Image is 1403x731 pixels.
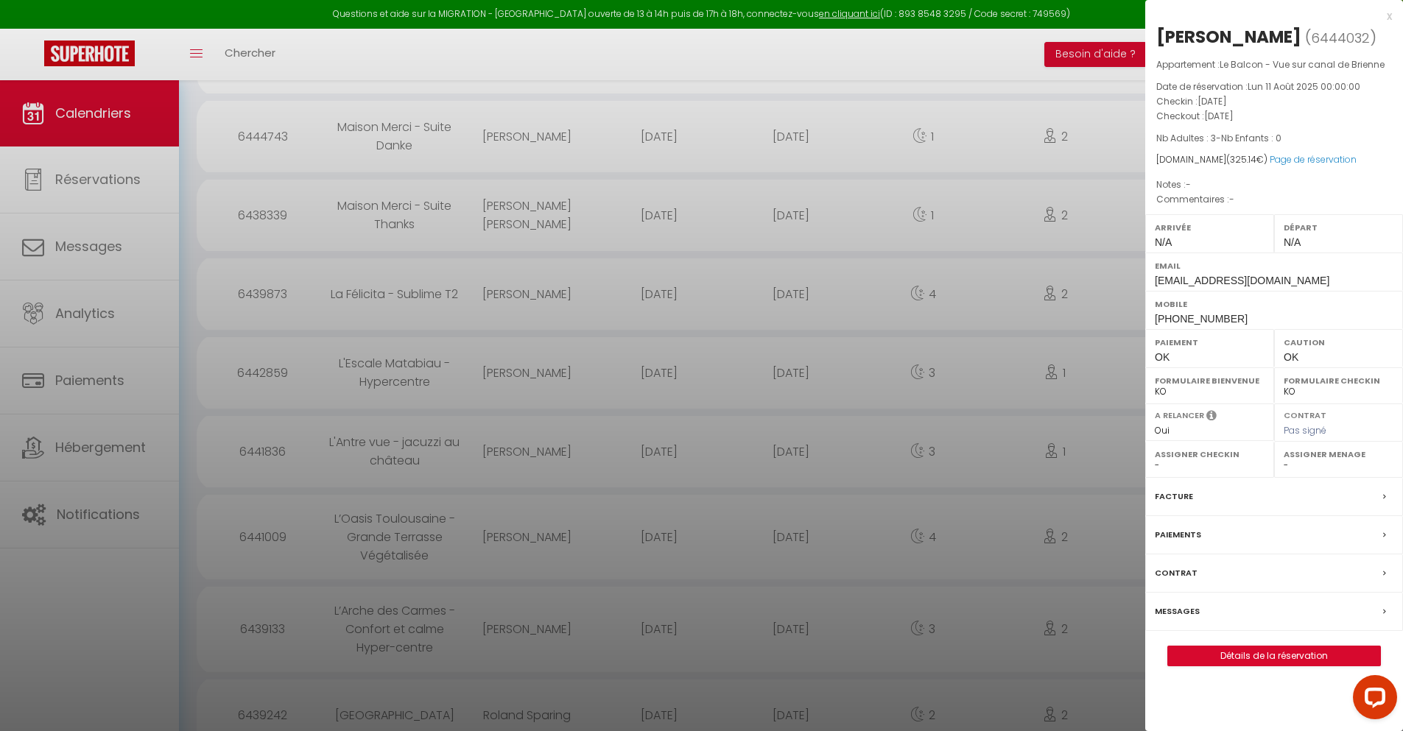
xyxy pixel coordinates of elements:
span: Nb Enfants : 0 [1221,132,1281,144]
label: Formulaire Checkin [1284,373,1393,388]
span: [EMAIL_ADDRESS][DOMAIN_NAME] [1155,275,1329,286]
p: Checkout : [1156,109,1392,124]
label: Caution [1284,335,1393,350]
span: - [1186,178,1191,191]
label: Formulaire Bienvenue [1155,373,1265,388]
span: N/A [1284,236,1301,248]
p: Commentaires : [1156,192,1392,207]
label: A relancer [1155,409,1204,422]
span: ( €) [1226,153,1267,166]
p: Checkin : [1156,94,1392,109]
label: Mobile [1155,297,1393,311]
span: Lun 11 Août 2025 00:00:00 [1248,80,1360,93]
label: Contrat [1155,565,1198,581]
button: Détails de la réservation [1167,646,1381,666]
label: Contrat [1284,409,1326,419]
a: Détails de la réservation [1168,646,1380,665]
p: - [1156,131,1392,146]
p: Appartement : [1156,57,1392,72]
label: Départ [1284,220,1393,235]
label: Paiements [1155,527,1201,543]
label: Arrivée [1155,220,1265,235]
iframe: LiveChat chat widget [1341,669,1403,731]
span: Le Balcon - Vue sur canal de Brienne [1220,58,1385,71]
i: Sélectionner OUI si vous souhaiter envoyer les séquences de messages post-checkout [1206,409,1217,425]
p: Notes : [1156,177,1392,192]
label: Messages [1155,604,1200,619]
a: Page de réservation [1270,153,1357,166]
label: Email [1155,258,1393,273]
span: [DATE] [1198,95,1227,107]
div: x [1145,7,1392,25]
label: Assigner Menage [1284,447,1393,462]
span: [DATE] [1204,110,1234,122]
span: [PHONE_NUMBER] [1155,313,1248,325]
div: [PERSON_NAME] [1156,25,1301,49]
span: OK [1284,351,1298,363]
span: Nb Adultes : 3 [1156,132,1216,144]
span: - [1229,193,1234,205]
label: Facture [1155,489,1193,504]
span: OK [1155,351,1170,363]
label: Paiement [1155,335,1265,350]
span: Pas signé [1284,424,1326,437]
span: 6444032 [1311,29,1370,47]
label: Assigner Checkin [1155,447,1265,462]
div: [DOMAIN_NAME] [1156,153,1392,167]
p: Date de réservation : [1156,80,1392,94]
span: N/A [1155,236,1172,248]
span: 325.14 [1230,153,1256,166]
span: ( ) [1305,27,1376,48]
